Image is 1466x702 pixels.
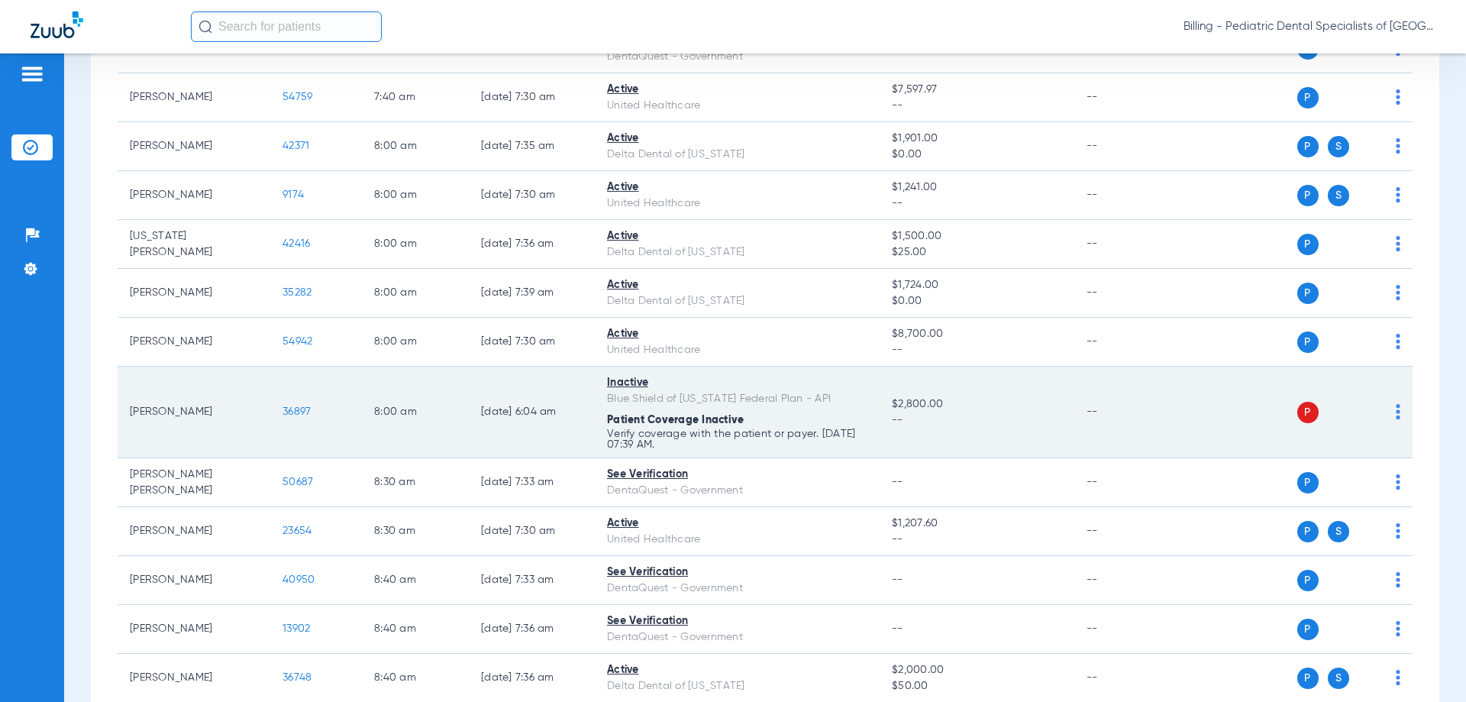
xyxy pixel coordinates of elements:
[1396,236,1400,251] img: group-dot-blue.svg
[283,574,315,585] span: 40950
[1297,87,1319,108] span: P
[118,318,270,367] td: [PERSON_NAME]
[469,171,595,220] td: [DATE] 7:30 AM
[892,342,1061,358] span: --
[283,336,312,347] span: 54942
[607,678,867,694] div: Delta Dental of [US_STATE]
[1328,521,1349,542] span: S
[892,244,1061,260] span: $25.00
[191,11,382,42] input: Search for patients
[607,180,867,196] div: Active
[892,516,1061,532] span: $1,207.60
[1297,332,1319,353] span: P
[1297,668,1319,689] span: P
[118,605,270,654] td: [PERSON_NAME]
[31,11,83,38] img: Zuub Logo
[362,269,469,318] td: 8:00 AM
[362,507,469,556] td: 8:30 AM
[892,412,1061,429] span: --
[118,269,270,318] td: [PERSON_NAME]
[1074,122,1177,171] td: --
[1074,318,1177,367] td: --
[892,678,1061,694] span: $50.00
[607,516,867,532] div: Active
[283,141,309,151] span: 42371
[362,318,469,367] td: 8:00 AM
[1396,334,1400,349] img: group-dot-blue.svg
[20,65,44,83] img: hamburger-icon
[118,507,270,556] td: [PERSON_NAME]
[1396,404,1400,419] img: group-dot-blue.svg
[1074,73,1177,122] td: --
[469,605,595,654] td: [DATE] 7:36 AM
[283,526,312,536] span: 23654
[892,82,1061,98] span: $7,597.97
[1297,283,1319,304] span: P
[283,623,310,634] span: 13902
[283,238,310,249] span: 42416
[1297,472,1319,493] span: P
[1396,474,1400,490] img: group-dot-blue.svg
[1297,570,1319,591] span: P
[118,73,270,122] td: [PERSON_NAME]
[892,147,1061,163] span: $0.00
[1297,521,1319,542] span: P
[892,293,1061,309] span: $0.00
[892,662,1061,678] span: $2,000.00
[469,507,595,556] td: [DATE] 7:30 AM
[362,171,469,220] td: 8:00 AM
[283,287,312,298] span: 35282
[607,375,867,391] div: Inactive
[1074,556,1177,605] td: --
[469,458,595,507] td: [DATE] 7:33 AM
[607,293,867,309] div: Delta Dental of [US_STATE]
[607,467,867,483] div: See Verification
[1074,171,1177,220] td: --
[1297,185,1319,206] span: P
[1396,621,1400,636] img: group-dot-blue.svg
[607,98,867,114] div: United Healthcare
[607,613,867,629] div: See Verification
[607,147,867,163] div: Delta Dental of [US_STATE]
[1396,89,1400,105] img: group-dot-blue.svg
[283,477,313,487] span: 50687
[607,82,867,98] div: Active
[892,532,1061,548] span: --
[199,20,212,34] img: Search Icon
[607,244,867,260] div: Delta Dental of [US_STATE]
[118,171,270,220] td: [PERSON_NAME]
[362,605,469,654] td: 8:40 AM
[892,131,1061,147] span: $1,901.00
[892,623,903,634] span: --
[1297,619,1319,640] span: P
[1328,668,1349,689] span: S
[362,367,469,458] td: 8:00 AM
[607,581,867,597] div: DentaQuest - Government
[607,662,867,678] div: Active
[607,326,867,342] div: Active
[1396,187,1400,202] img: group-dot-blue.svg
[892,180,1061,196] span: $1,241.00
[607,277,867,293] div: Active
[118,367,270,458] td: [PERSON_NAME]
[469,269,595,318] td: [DATE] 7:39 AM
[362,458,469,507] td: 8:30 AM
[469,122,595,171] td: [DATE] 7:35 AM
[1396,138,1400,154] img: group-dot-blue.svg
[1396,285,1400,300] img: group-dot-blue.svg
[283,189,304,200] span: 9174
[1297,402,1319,423] span: P
[362,220,469,269] td: 8:00 AM
[607,196,867,212] div: United Healthcare
[892,228,1061,244] span: $1,500.00
[118,122,270,171] td: [PERSON_NAME]
[607,483,867,499] div: DentaQuest - Government
[892,326,1061,342] span: $8,700.00
[607,49,867,65] div: DentaQuest - Government
[1390,629,1466,702] iframe: Chat Widget
[607,391,867,407] div: Blue Shield of [US_STATE] Federal Plan - API
[892,574,903,585] span: --
[118,458,270,507] td: [PERSON_NAME] [PERSON_NAME]
[469,220,595,269] td: [DATE] 7:36 AM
